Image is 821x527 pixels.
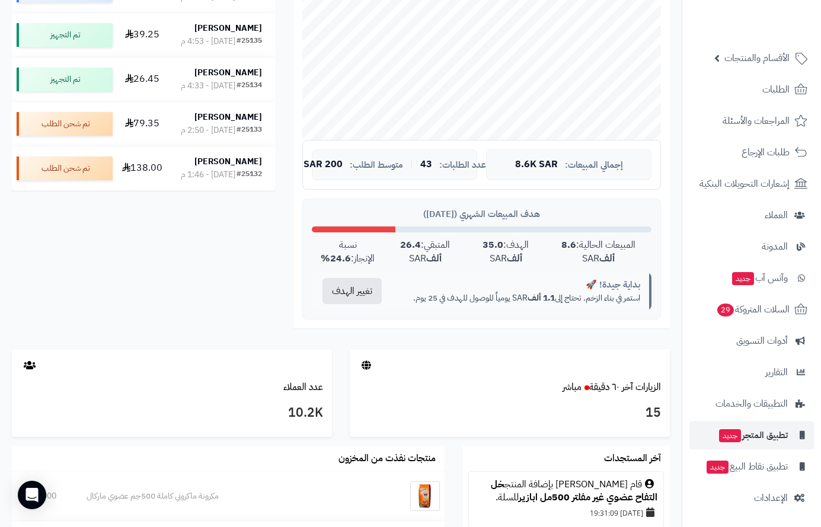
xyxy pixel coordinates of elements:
[754,490,788,506] span: الإعدادات
[689,358,814,387] a: التقارير
[312,208,651,221] div: هدف المبيعات الشهري ([DATE])
[321,251,351,266] strong: 24.6%
[707,461,729,474] span: جديد
[719,429,741,442] span: جديد
[689,327,814,355] a: أدوات التسويق
[350,160,403,170] span: متوسط الطلب:
[689,295,814,324] a: السلات المتروكة29
[312,238,384,266] div: نسبة الإنجاز:
[194,111,262,123] strong: [PERSON_NAME]
[528,292,555,304] strong: 1.1 ألف
[410,481,440,511] img: مكرونة ماكروني كاملة 500جم عضوي ماركال
[699,175,790,192] span: إشعارات التحويلات البنكية
[483,238,522,266] strong: 35.0 ألف
[322,278,382,304] button: تغيير الهدف
[689,170,814,198] a: إشعارات التحويلات البنكية
[181,169,235,181] div: [DATE] - 1:46 م
[563,380,661,394] a: الزيارات آخر ٦٠ دقيقةمباشر
[689,138,814,167] a: طلبات الإرجاع
[563,380,582,394] small: مباشر
[717,304,734,317] span: 29
[689,201,814,229] a: العملاء
[689,232,814,261] a: المدونة
[736,333,788,349] span: أدوات التسويق
[237,80,262,92] div: #25134
[716,301,790,318] span: السلات المتروكة
[604,453,661,464] h3: آخر المستجدات
[475,504,657,521] div: [DATE] 19:31:09
[117,13,168,57] td: 39.25
[194,155,262,168] strong: [PERSON_NAME]
[338,453,436,464] h3: منتجات نفذت من المخزون
[439,160,486,170] span: عدد الطلبات:
[237,169,262,181] div: #25132
[705,458,788,475] span: تطبيق نقاط البيع
[689,421,814,449] a: تطبيق المتجرجديد
[689,389,814,418] a: التطبيقات والخدمات
[17,68,113,91] div: تم التجهيز
[194,66,262,79] strong: [PERSON_NAME]
[765,364,788,381] span: التقارير
[17,156,113,180] div: تم شحن الطلب
[475,478,657,505] div: قام [PERSON_NAME] بإضافة المنتج للسلة.
[181,80,235,92] div: [DATE] - 4:33 م
[515,159,558,170] span: 8.6K SAR
[732,272,754,285] span: جديد
[384,238,467,266] div: المتبقي: SAR
[467,238,545,266] div: الهدف: SAR
[689,452,814,481] a: تطبيق نقاط البيعجديد
[765,207,788,223] span: العملاء
[762,238,788,255] span: المدونة
[194,22,262,34] strong: [PERSON_NAME]
[561,238,615,266] strong: 8.6 ألف
[718,427,788,443] span: تطبيق المتجر
[740,30,810,55] img: logo-2.png
[400,238,442,266] strong: 26.4 ألف
[117,146,168,190] td: 138.00
[715,395,788,412] span: التطبيقات والخدمات
[565,160,623,170] span: إجمالي المبيعات:
[410,160,413,169] span: |
[689,107,814,135] a: المراجعات والأسئلة
[762,81,790,98] span: الطلبات
[359,403,661,423] h3: 15
[491,477,657,505] a: خل التفاح عضوي غير مفلتر 500مل ابازير
[17,23,113,47] div: تم التجهيز
[18,481,46,509] div: Open Intercom Messenger
[181,124,235,136] div: [DATE] - 2:50 م
[723,113,790,129] span: المراجعات والأسئلة
[237,124,262,136] div: #25133
[689,484,814,512] a: الإعدادات
[117,102,168,146] td: 79.35
[401,292,640,304] p: استمر في بناء الزخم. تحتاج إلى SAR يومياً للوصول للهدف في 25 يوم.
[87,490,390,502] div: مكرونة ماكروني كاملة 500جم عضوي ماركال
[117,58,168,101] td: 26.45
[283,380,323,394] a: عدد العملاء
[17,112,113,136] div: تم شحن الطلب
[724,50,790,66] span: الأقسام والمنتجات
[181,36,235,47] div: [DATE] - 4:53 م
[689,75,814,104] a: الطلبات
[731,270,788,286] span: وآتس آب
[420,159,432,170] span: 43
[545,238,651,266] div: المبيعات الحالية: SAR
[304,159,343,170] span: 200 SAR
[21,403,323,423] h3: 10.2K
[742,144,790,161] span: طلبات الإرجاع
[237,36,262,47] div: #25135
[401,279,640,291] div: بداية جيدة! 🚀
[689,264,814,292] a: وآتس آبجديد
